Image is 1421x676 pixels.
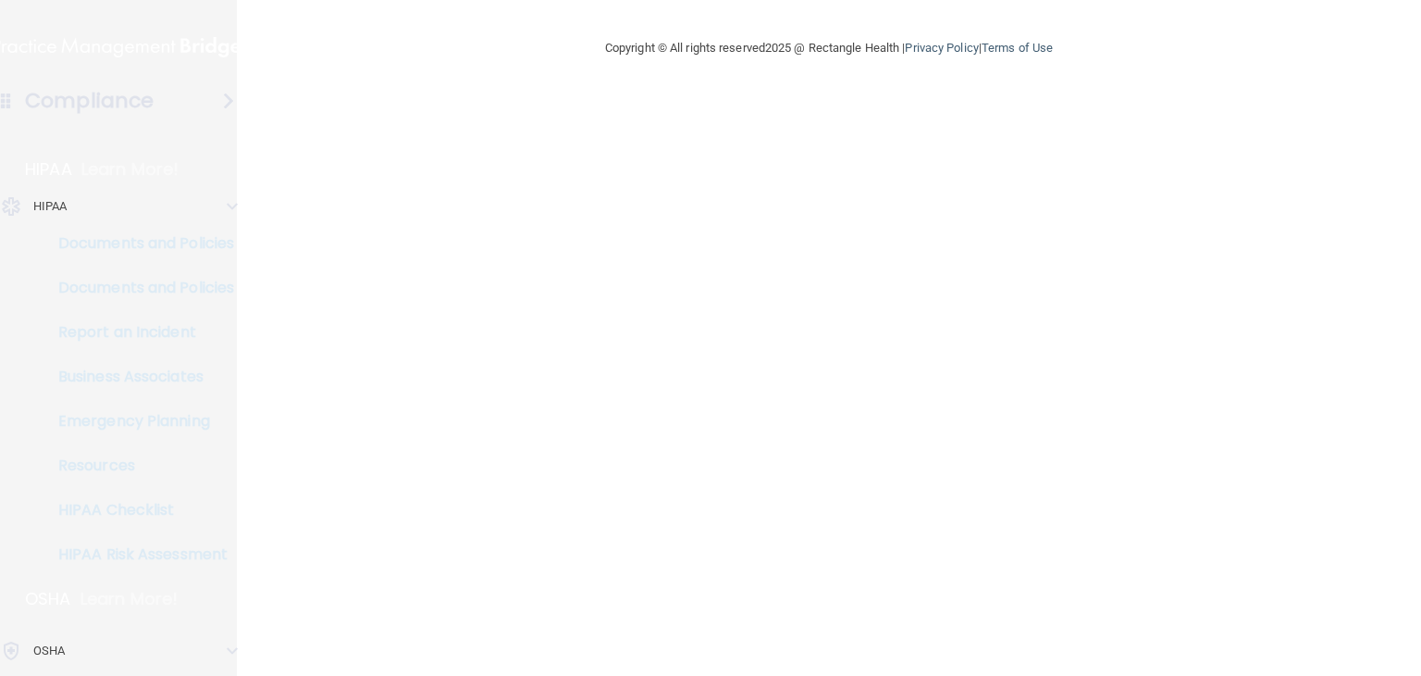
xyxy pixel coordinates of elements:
a: Privacy Policy [905,41,978,55]
p: OSHA [25,588,71,610]
p: Resources [12,457,265,475]
p: Documents and Policies [12,279,265,297]
p: Learn More! [80,588,179,610]
p: Documents and Policies [12,234,265,253]
div: Copyright © All rights reserved 2025 @ Rectangle Health | | [491,19,1167,78]
p: HIPAA Risk Assessment [12,545,265,564]
a: Terms of Use [982,41,1053,55]
p: Business Associates [12,368,265,386]
h4: Compliance [25,88,154,114]
p: Learn More! [81,158,179,181]
p: HIPAA [33,195,68,218]
p: OSHA [33,640,65,662]
p: Report an Incident [12,323,265,342]
p: Emergency Planning [12,412,265,431]
p: HIPAA Checklist [12,501,265,520]
p: HIPAA [25,158,72,181]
